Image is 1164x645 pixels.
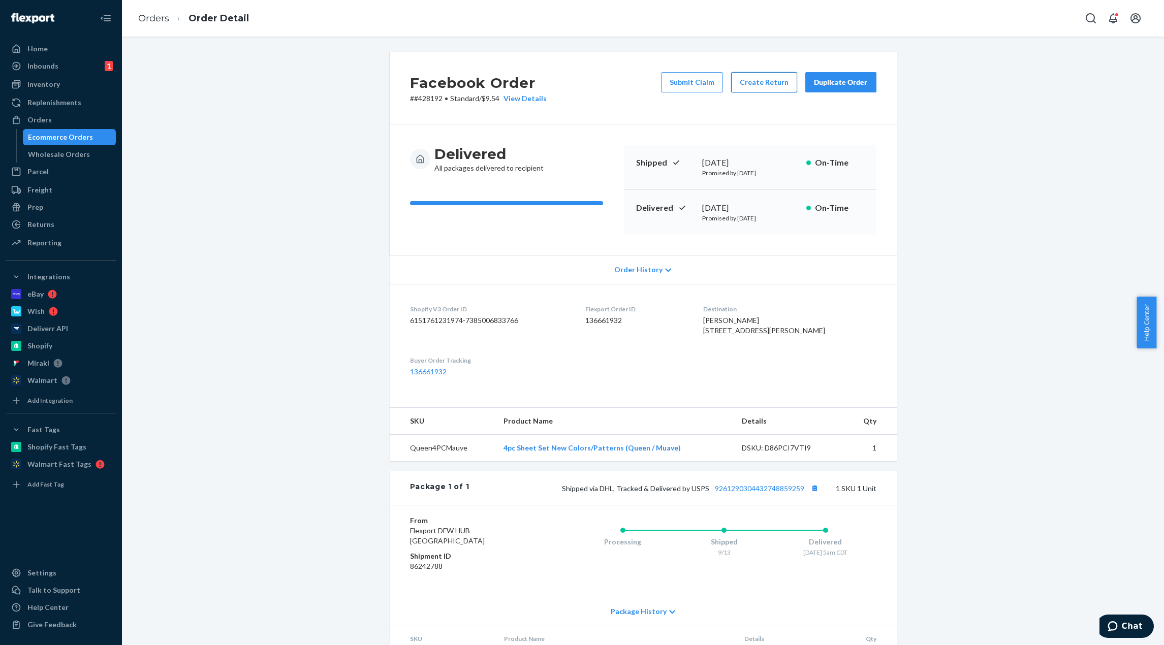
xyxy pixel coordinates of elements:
div: Orders [27,115,52,125]
p: On-Time [815,202,864,214]
th: Qty [845,408,896,435]
span: Shipped via DHL, Tracked & Delivered by USPS [562,484,822,493]
div: 1 [105,61,113,71]
th: Details [734,408,845,435]
a: Returns [6,216,116,233]
div: Inventory [27,79,60,89]
a: Shopify [6,338,116,354]
a: Mirakl [6,355,116,371]
dd: 86242788 [410,561,531,571]
a: Walmart [6,372,116,389]
div: Walmart Fast Tags [27,459,91,469]
div: Wholesale Orders [28,149,90,159]
td: 1 [845,435,896,462]
a: Deliverr API [6,320,116,337]
div: Returns [27,219,54,230]
div: Replenishments [27,98,81,108]
a: Order Detail [188,13,249,24]
div: [DATE] 5am CDT [775,548,876,557]
button: Submit Claim [661,72,723,92]
dt: Buyer Order Tracking [410,356,570,365]
div: Talk to Support [27,585,80,595]
button: Talk to Support [6,582,116,598]
button: Copy tracking number [808,481,822,495]
p: Delivered [636,202,694,214]
button: Open Search Box [1081,8,1101,28]
button: Open account menu [1125,8,1146,28]
div: DSKU: D86PCI7VTI9 [742,443,837,453]
div: Shopify [27,341,52,351]
img: Flexport logo [11,13,54,23]
span: Standard [450,94,479,103]
div: Ecommerce Orders [28,132,93,142]
div: Processing [572,537,674,547]
button: Fast Tags [6,422,116,438]
div: Integrations [27,272,70,282]
a: Ecommerce Orders [23,129,116,145]
div: Inbounds [27,61,58,71]
div: Reporting [27,238,61,248]
a: 9261290304432748859259 [715,484,804,493]
a: eBay [6,286,116,302]
a: Replenishments [6,94,116,111]
h3: Delivered [434,145,544,163]
div: 9/13 [673,548,775,557]
div: Give Feedback [27,620,77,630]
div: Parcel [27,167,49,177]
a: Orders [6,112,116,128]
button: Close Navigation [96,8,116,28]
div: Duplicate Order [814,77,868,87]
div: [DATE] [702,202,798,214]
a: 136661932 [410,367,447,376]
a: Wholesale Orders [23,146,116,163]
a: Inbounds1 [6,58,116,74]
th: Product Name [495,408,734,435]
a: Parcel [6,164,116,180]
div: Freight [27,185,52,195]
p: # #428192 / $9.54 [410,93,547,104]
div: Mirakl [27,358,49,368]
dt: From [410,515,531,526]
div: All packages delivered to recipient [434,145,544,173]
ol: breadcrumbs [130,4,257,34]
div: Wish [27,306,45,316]
div: Add Integration [27,396,73,405]
div: Deliverr API [27,324,68,334]
button: View Details [499,93,547,104]
div: Shipped [673,537,775,547]
a: Shopify Fast Tags [6,439,116,455]
div: Prep [27,202,43,212]
div: Delivered [775,537,876,547]
a: 4pc Sheet Set New Colors/Patterns (Queen / Muave) [504,443,681,452]
dt: Shipment ID [410,551,531,561]
button: Duplicate Order [805,72,876,92]
a: Inventory [6,76,116,92]
button: Create Return [731,72,797,92]
a: Orders [138,13,169,24]
span: • [445,94,448,103]
a: Prep [6,199,116,215]
span: Flexport DFW HUB [GEOGRAPHIC_DATA] [410,526,485,545]
div: Fast Tags [27,425,60,435]
dt: Flexport Order ID [585,305,687,313]
div: Help Center [27,602,69,612]
div: [DATE] [702,157,798,169]
p: Promised by [DATE] [702,214,798,222]
div: Shopify Fast Tags [27,442,86,452]
div: Add Fast Tag [27,480,64,489]
div: Settings [27,568,56,578]
div: 1 SKU 1 Unit [469,481,876,495]
a: Wish [6,303,116,319]
button: Open notifications [1103,8,1123,28]
a: Freight [6,182,116,198]
dt: Destination [703,305,876,313]
p: Shipped [636,157,694,169]
a: Help Center [6,599,116,616]
a: Home [6,41,116,57]
a: Reporting [6,235,116,251]
span: Package History [611,606,667,617]
button: Help Center [1137,297,1156,348]
h2: Facebook Order [410,72,547,93]
a: Settings [6,565,116,581]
